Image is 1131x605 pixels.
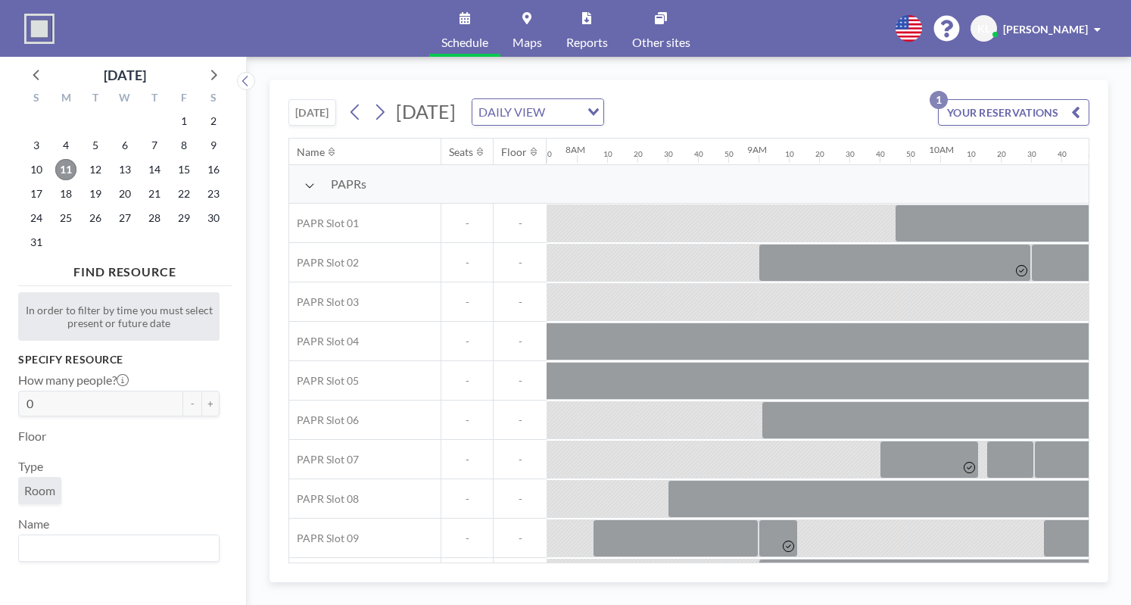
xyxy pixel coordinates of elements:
[173,207,195,229] span: Friday, August 29, 2025
[501,145,527,159] div: Floor
[19,535,219,561] div: Search for option
[173,135,195,156] span: Friday, August 8, 2025
[449,145,473,159] div: Seats
[967,149,976,159] div: 10
[997,149,1006,159] div: 20
[634,149,643,159] div: 20
[289,374,359,388] span: PAPR Slot 05
[144,159,165,180] span: Thursday, August 14, 2025
[289,453,359,466] span: PAPR Slot 07
[81,89,111,109] div: T
[930,91,948,109] p: 1
[1027,149,1036,159] div: 30
[26,232,47,253] span: Sunday, August 31, 2025
[144,207,165,229] span: Thursday, August 28, 2025
[173,183,195,204] span: Friday, August 22, 2025
[51,89,81,109] div: M
[18,429,46,444] label: Floor
[664,149,673,159] div: 30
[18,292,220,341] div: In order to filter by time you must select present or future date
[565,144,585,155] div: 8AM
[441,374,493,388] span: -
[22,89,51,109] div: S
[441,532,493,545] span: -
[441,217,493,230] span: -
[289,492,359,506] span: PAPR Slot 08
[441,492,493,506] span: -
[114,207,136,229] span: Wednesday, August 27, 2025
[747,144,767,155] div: 9AM
[494,532,547,545] span: -
[1058,149,1067,159] div: 40
[441,413,493,427] span: -
[85,183,106,204] span: Tuesday, August 19, 2025
[26,183,47,204] span: Sunday, August 17, 2025
[55,183,76,204] span: Monday, August 18, 2025
[173,159,195,180] span: Friday, August 15, 2025
[289,217,359,230] span: PAPR Slot 01
[475,102,548,122] span: DAILY VIEW
[724,149,734,159] div: 50
[203,183,224,204] span: Saturday, August 23, 2025
[201,391,220,416] button: +
[494,492,547,506] span: -
[288,99,336,126] button: [DATE]
[543,149,552,159] div: 50
[846,149,855,159] div: 30
[938,99,1089,126] button: YOUR RESERVATIONS1
[494,295,547,309] span: -
[85,135,106,156] span: Tuesday, August 5, 2025
[55,207,76,229] span: Monday, August 25, 2025
[111,89,140,109] div: W
[85,207,106,229] span: Tuesday, August 26, 2025
[513,36,542,48] span: Maps
[85,159,106,180] span: Tuesday, August 12, 2025
[169,89,198,109] div: F
[289,413,359,427] span: PAPR Slot 06
[289,335,359,348] span: PAPR Slot 04
[26,159,47,180] span: Sunday, August 10, 2025
[441,453,493,466] span: -
[472,99,603,125] div: Search for option
[18,373,129,388] label: How many people?
[55,135,76,156] span: Monday, August 4, 2025
[331,176,366,192] span: PAPRs
[550,102,578,122] input: Search for option
[139,89,169,109] div: T
[632,36,690,48] span: Other sites
[1088,149,1097,159] div: 50
[55,159,76,180] span: Monday, August 11, 2025
[441,36,488,48] span: Schedule
[203,111,224,132] span: Saturday, August 2, 2025
[144,183,165,204] span: Thursday, August 21, 2025
[289,532,359,545] span: PAPR Slot 09
[876,149,885,159] div: 40
[144,135,165,156] span: Thursday, August 7, 2025
[494,217,547,230] span: -
[203,135,224,156] span: Saturday, August 9, 2025
[114,135,136,156] span: Wednesday, August 6, 2025
[289,256,359,270] span: PAPR Slot 02
[977,22,990,36] span: KL
[494,335,547,348] span: -
[929,144,954,155] div: 10AM
[203,207,224,229] span: Saturday, August 30, 2025
[1003,23,1088,36] span: [PERSON_NAME]
[203,159,224,180] span: Saturday, August 16, 2025
[26,135,47,156] span: Sunday, August 3, 2025
[104,64,146,86] div: [DATE]
[441,295,493,309] span: -
[18,459,43,474] label: Type
[20,538,210,558] input: Search for option
[114,183,136,204] span: Wednesday, August 20, 2025
[289,295,359,309] span: PAPR Slot 03
[494,413,547,427] span: -
[566,36,608,48] span: Reports
[18,258,232,279] h4: FIND RESOURCE
[815,149,824,159] div: 20
[198,89,228,109] div: S
[26,207,47,229] span: Sunday, August 24, 2025
[114,159,136,180] span: Wednesday, August 13, 2025
[603,149,612,159] div: 10
[396,100,456,123] span: [DATE]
